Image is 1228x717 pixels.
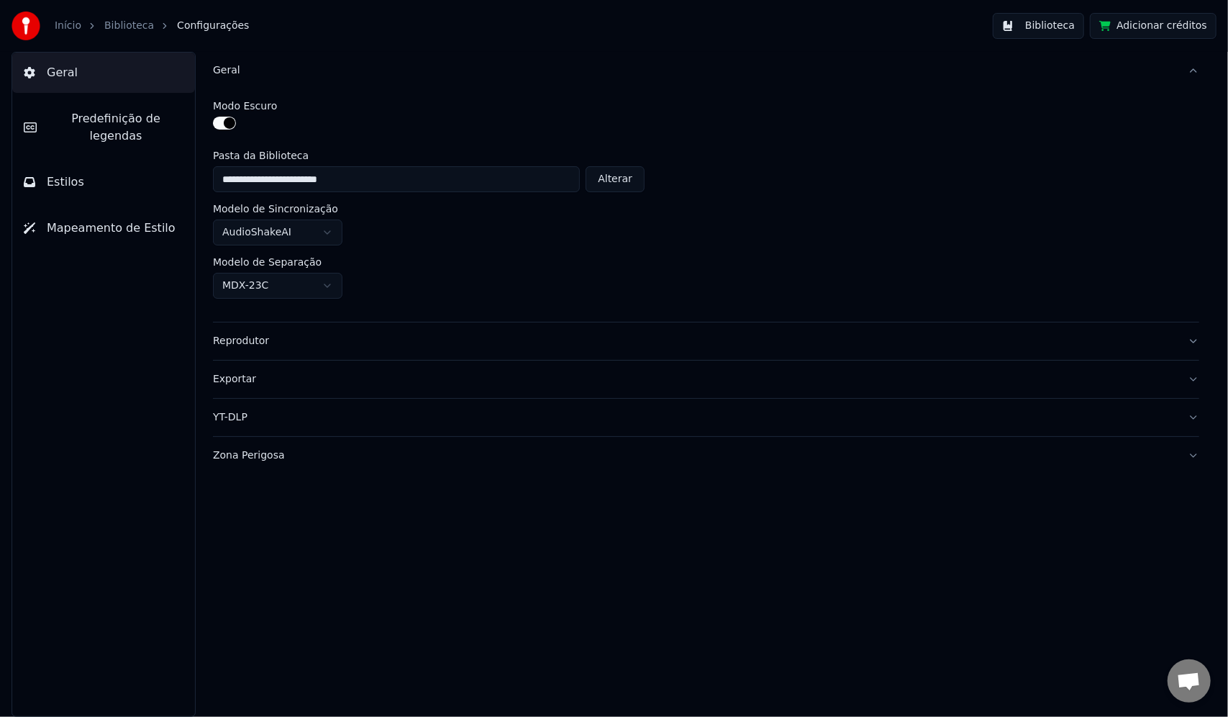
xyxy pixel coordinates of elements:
button: Estilos [12,162,195,202]
a: Biblioteca [104,19,154,33]
div: Conversa aberta [1168,659,1211,703]
nav: breadcrumb [55,19,249,33]
span: Mapeamento de Estilo [47,220,176,237]
button: Geral [12,53,195,93]
label: Modelo de Separação [213,257,322,267]
button: Reprodutor [213,323,1199,360]
button: Predefinição de legendas [12,99,195,156]
button: Alterar [586,166,645,192]
button: Geral [213,52,1199,89]
button: Biblioteca [993,13,1084,39]
span: Geral [47,64,78,81]
div: YT-DLP [213,410,1176,425]
span: Estilos [47,173,84,191]
label: Modo Escuro [213,101,277,111]
button: Adicionar créditos [1090,13,1216,39]
button: Zona Perigosa [213,437,1199,474]
div: Zona Perigosa [213,448,1176,463]
button: Exportar [213,361,1199,398]
label: Pasta da Biblioteca [213,150,645,161]
img: youka [12,12,40,40]
div: Geral [213,63,1176,78]
div: Exportar [213,372,1176,387]
span: Configurações [177,19,249,33]
span: Predefinição de legendas [48,110,183,145]
button: Mapeamento de Estilo [12,208,195,248]
div: Geral [213,89,1199,322]
a: Início [55,19,81,33]
div: Reprodutor [213,334,1176,348]
button: YT-DLP [213,399,1199,436]
label: Modelo de Sincronização [213,204,338,214]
